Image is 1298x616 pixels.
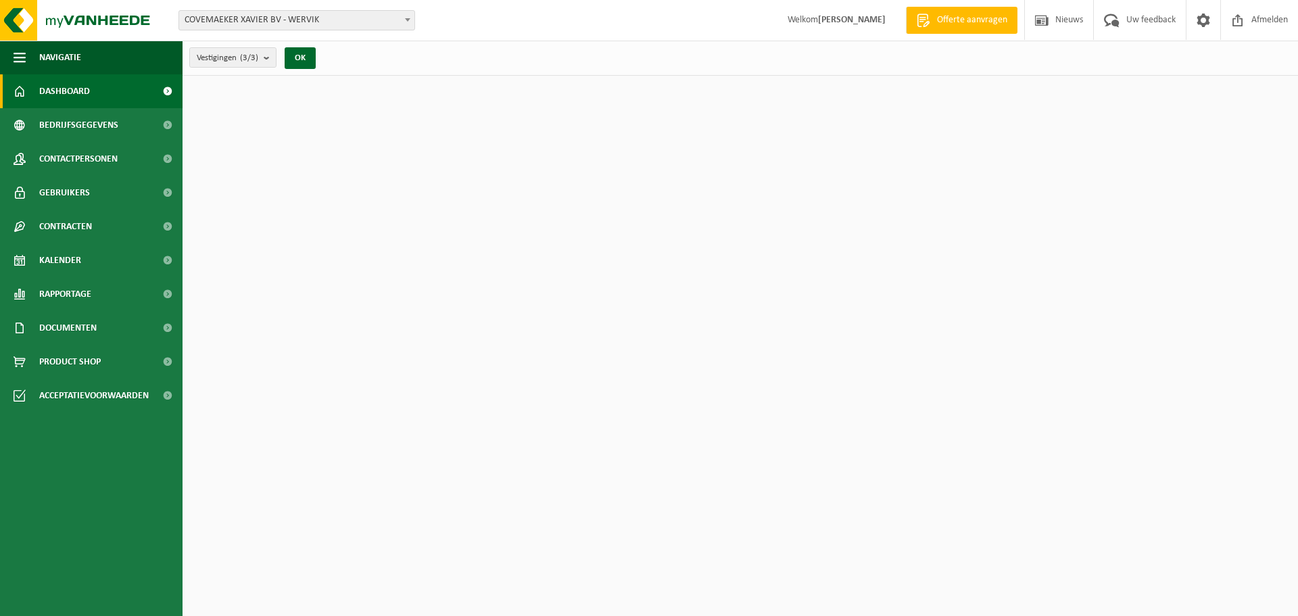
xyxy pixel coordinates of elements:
[189,47,277,68] button: Vestigingen(3/3)
[178,10,415,30] span: COVEMAEKER XAVIER BV - WERVIK
[818,15,886,25] strong: [PERSON_NAME]
[39,311,97,345] span: Documenten
[39,142,118,176] span: Contactpersonen
[39,176,90,210] span: Gebruikers
[285,47,316,69] button: OK
[39,108,118,142] span: Bedrijfsgegevens
[240,53,258,62] count: (3/3)
[39,74,90,108] span: Dashboard
[934,14,1011,27] span: Offerte aanvragen
[39,41,81,74] span: Navigatie
[39,210,92,243] span: Contracten
[197,48,258,68] span: Vestigingen
[39,345,101,379] span: Product Shop
[906,7,1017,34] a: Offerte aanvragen
[39,243,81,277] span: Kalender
[39,379,149,412] span: Acceptatievoorwaarden
[39,277,91,311] span: Rapportage
[179,11,414,30] span: COVEMAEKER XAVIER BV - WERVIK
